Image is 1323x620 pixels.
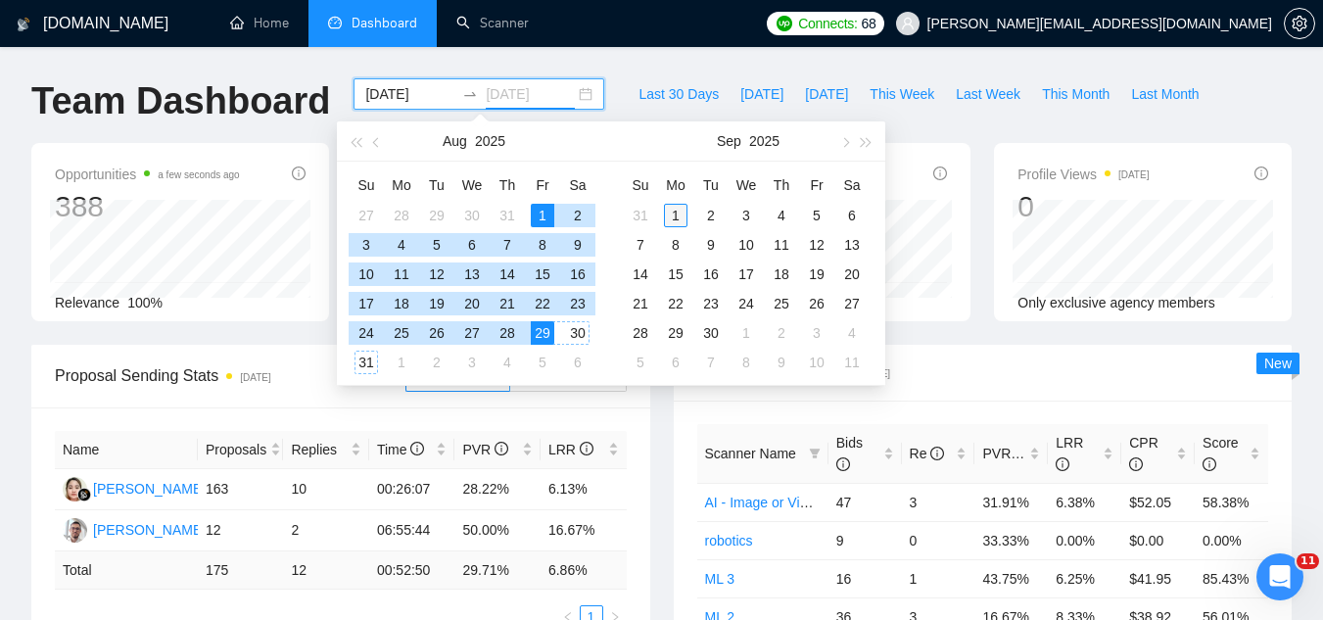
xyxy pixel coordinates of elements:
td: 2025-08-17 [349,289,384,318]
td: 2025-08-31 [349,348,384,377]
td: 3 [902,483,975,521]
span: Opportunities [55,163,240,186]
div: 3 [460,351,484,374]
div: 30 [699,321,723,345]
div: 9 [566,233,590,257]
td: 2025-08-04 [384,230,419,260]
span: 100% [127,295,163,310]
div: 14 [629,262,652,286]
td: 2025-08-22 [525,289,560,318]
span: CPR [1129,435,1158,472]
td: 2025-09-01 [384,348,419,377]
div: 16 [566,262,590,286]
span: Profile Views [1017,163,1149,186]
td: 2025-08-25 [384,318,419,348]
div: 13 [460,262,484,286]
span: info-circle [1203,457,1216,471]
div: 28 [629,321,652,345]
td: 2025-08-14 [490,260,525,289]
div: 18 [390,292,413,315]
div: 5 [425,233,449,257]
button: Help [261,440,392,518]
div: 27 [460,321,484,345]
div: 12 [425,262,449,286]
button: Search for help [28,390,363,429]
td: 2025-09-17 [729,260,764,289]
div: 7 [496,233,519,257]
p: How can we help? [39,239,353,272]
span: 68 [862,13,876,34]
td: 2025-09-29 [658,318,693,348]
td: 2025-10-11 [834,348,870,377]
td: 2025-08-06 [454,230,490,260]
span: to [462,86,478,102]
th: Tu [693,169,729,201]
button: This Week [859,78,945,110]
div: 11 [840,351,864,374]
span: filter [805,439,825,468]
div: 19 [805,262,828,286]
div: 24 [354,321,378,345]
button: 2025 [749,121,780,161]
div: 1 [390,351,413,374]
div: 22 [531,292,554,315]
img: upwork-logo.png [777,16,792,31]
td: 2025-09-26 [799,289,834,318]
a: homeHome [230,15,289,31]
span: This Month [1042,83,1110,105]
div: 8 [664,233,687,257]
td: 2025-08-05 [419,230,454,260]
td: 2025-09-04 [490,348,525,377]
td: 00:26:07 [369,469,455,510]
td: 2025-08-03 [349,230,384,260]
div: 6 [664,351,687,374]
td: 2025-09-21 [623,289,658,318]
span: Scanner Name [705,446,796,461]
span: filter [809,448,821,459]
th: Mo [658,169,693,201]
span: Connects: [798,13,857,34]
td: 2025-09-05 [525,348,560,377]
div: 31 [496,204,519,227]
div: 25 [390,321,413,345]
div: 29 [664,321,687,345]
div: 10 [805,351,828,374]
td: 2025-10-05 [623,348,658,377]
div: Close [337,31,372,67]
span: info-circle [495,442,508,455]
span: Last Month [1131,83,1199,105]
div: 388 [55,188,240,225]
button: Last Week [945,78,1031,110]
div: 28 [496,321,519,345]
td: 2025-10-10 [799,348,834,377]
td: 2025-08-08 [525,230,560,260]
button: [DATE] [794,78,859,110]
td: 2025-09-25 [764,289,799,318]
td: 2025-09-23 [693,289,729,318]
th: Sa [560,169,595,201]
h1: Team Dashboard [31,78,330,124]
th: Tu [419,169,454,201]
div: 3 [734,204,758,227]
div: 20 [460,292,484,315]
div: 29 [531,321,554,345]
td: 2025-08-21 [490,289,525,318]
span: Search for help [40,400,159,420]
span: info-circle [292,167,306,180]
span: Relevance [55,295,119,310]
td: 2025-08-19 [419,289,454,318]
img: BC [63,518,87,543]
td: 2025-09-20 [834,260,870,289]
span: info-circle [933,167,947,180]
th: Th [764,169,799,201]
td: 10 [283,469,369,510]
div: 13 [840,233,864,257]
div: 4 [390,233,413,257]
td: 2025-09-02 [419,348,454,377]
p: Hi [PERSON_NAME][EMAIL_ADDRESS][PERSON_NAME] 👋 [39,139,353,239]
div: 26 [425,321,449,345]
td: 2025-10-06 [658,348,693,377]
div: 15 [664,262,687,286]
th: We [454,169,490,201]
img: Profile image for Viktor [247,31,286,71]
